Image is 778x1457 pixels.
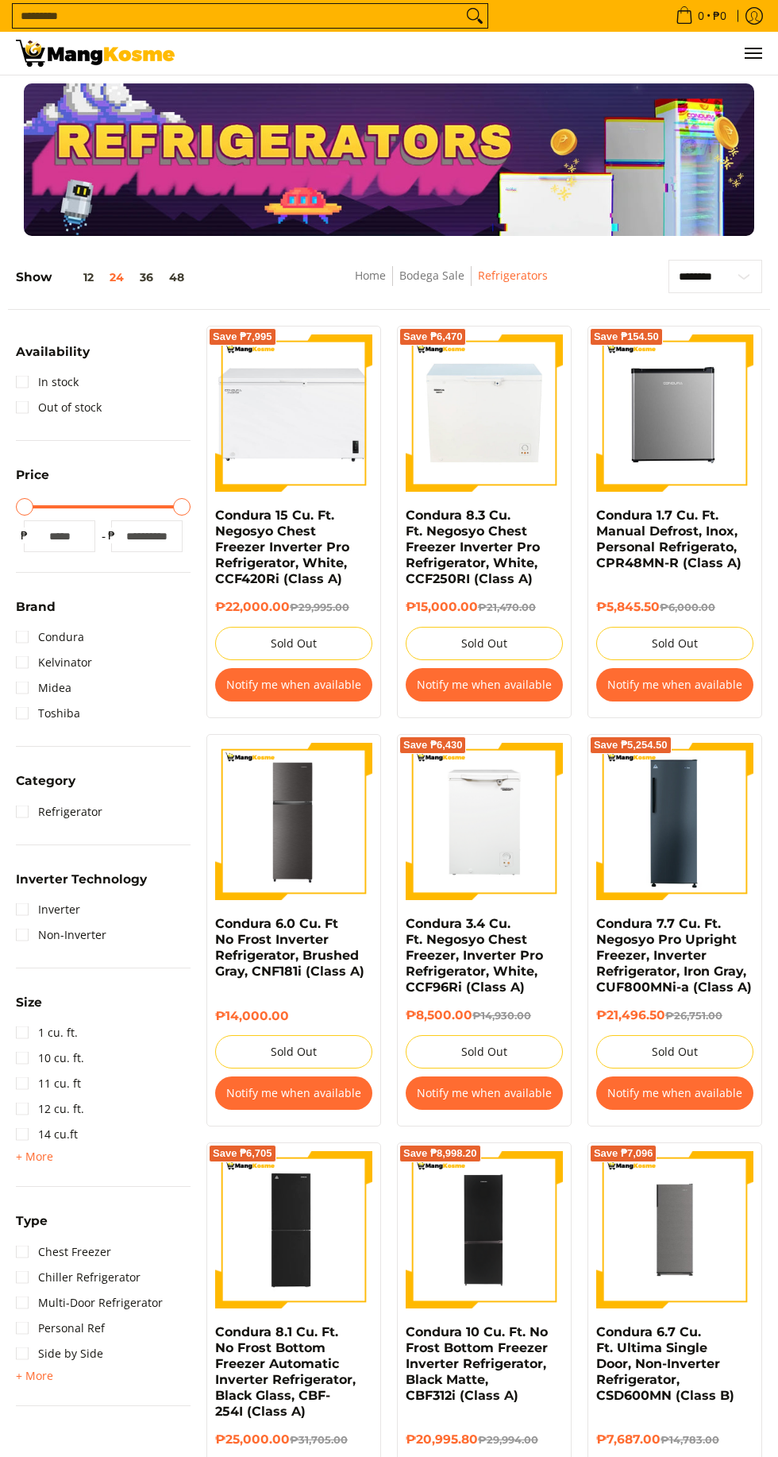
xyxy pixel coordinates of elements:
[16,996,42,1020] summary: Open
[16,1316,105,1341] a: Personal Ref
[406,599,563,615] h6: ₱15,000.00
[406,1151,563,1308] img: Condura 10 Cu. Ft. No Frost Bottom Freezer Inverter Refrigerator, Black Matte, CBF312i (Class A)
[215,1324,356,1419] a: Condura 8.1 Cu. Ft. No Frost Bottom Freezer Automatic Inverter Refrigerator, Black Glass, CBF-254...
[665,1010,722,1022] del: ₱26,751.00
[16,873,147,897] summary: Open
[406,916,543,995] a: Condura 3.4 Cu. Ft. Negosyo Chest Freezer, Inverter Pro Refrigerator, White, CCF96Ri (Class A)
[16,775,75,786] span: Category
[191,32,762,75] ul: Customer Navigation
[16,346,90,369] summary: Open
[16,1366,53,1386] span: Open
[16,1215,48,1227] span: Type
[478,1434,538,1446] del: ₱29,994.00
[215,508,349,586] a: Condura 15 Cu. Ft. Negosyo Chest Freezer Inverter Pro Refrigerator, White, CCF420Ri (Class A)
[403,332,463,342] span: Save ₱6,470
[596,627,753,660] button: Sold Out
[743,32,762,75] button: Menu
[596,916,752,995] a: Condura 7.7 Cu. Ft. Negosyo Pro Upright Freezer, Inverter Refrigerator, Iron Gray, CUF800MNi-a (C...
[16,40,175,67] img: Bodega Sale Refrigerator l Mang Kosme: Home Appliances Warehouse Sale | Page 3
[16,897,80,922] a: Inverter
[406,508,540,586] a: Condura 8.3 Cu. Ft. Negosyo Chest Freezer Inverter Pro Refrigerator, White, CCF250RI (Class A)
[16,775,75,798] summary: Open
[132,271,161,284] button: 36
[660,601,715,613] del: ₱6,000.00
[16,1150,53,1163] span: + More
[16,269,192,284] h5: Show
[403,740,463,750] span: Save ₱6,430
[102,271,132,284] button: 24
[661,1434,719,1446] del: ₱14,783.00
[16,1341,103,1366] a: Side by Side
[213,332,272,342] span: Save ₱7,995
[290,601,349,613] del: ₱29,995.00
[711,10,729,21] span: ₱0
[16,1265,141,1290] a: Chiller Refrigerator
[16,624,84,650] a: Condura
[16,1290,163,1316] a: Multi-Door Refrigerator
[219,1151,368,1308] img: Condura 8.1 Cu. Ft. No Frost Bottom Freezer Automatic Inverter Refrigerator, Black Glass, CBF-254...
[16,601,56,613] span: Brand
[472,1010,531,1022] del: ₱14,930.00
[16,1045,84,1071] a: 10 cu. ft.
[215,1432,372,1447] h6: ₱25,000.00
[596,1324,734,1403] a: Condura 6.7 Cu. Ft. Ultima Single Door, Non-Inverter Refrigerator, CSD600MN (Class B)
[406,1035,563,1069] button: Sold Out
[215,599,372,615] h6: ₱22,000.00
[16,996,42,1008] span: Size
[596,1007,753,1023] h6: ₱21,496.50
[52,271,102,284] button: 12
[355,268,386,283] a: Home
[478,268,548,283] a: Refrigerators
[103,528,119,543] span: ₱
[16,1071,81,1096] a: 11 cu. ft
[16,346,90,357] span: Availability
[596,334,753,492] img: Condura 1.7 Cu. Ft. Manual Defrost, Inox, Personal Refrigerato, CPR48MN-R (Class A)
[596,668,753,701] button: Notify me when available
[213,1149,272,1158] span: Save ₱6,705
[406,668,563,701] button: Notify me when available
[16,873,147,885] span: Inverter Technology
[16,1239,111,1265] a: Chest Freezer
[462,4,487,28] button: Search
[16,528,32,543] span: ₱
[695,10,707,21] span: 0
[215,361,372,465] img: Condura 15 Cu. Ft. Negosyo Chest Freezer Inverter Pro Refrigerator, White, CCF420Ri (Class A)
[596,1151,753,1308] img: condura-ultima-non-inveter-single-door-6.7-cubic-feet-refrigerator-mang-kosme
[596,599,753,615] h6: ₱5,845.50
[16,799,102,825] a: Refrigerator
[406,743,563,900] img: Condura 3.4 Cu. Ft. Negosyo Chest Freezer, Inverter Pro Refrigerator, White, CCF96Ri (Class A)
[16,469,49,481] span: Price
[406,1007,563,1023] h6: ₱8,500.00
[478,601,536,613] del: ₱21,470.00
[16,650,92,675] a: Kelvinator
[16,395,102,420] a: Out of stock
[403,1149,477,1158] span: Save ₱8,998.20
[16,469,49,493] summary: Open
[215,743,372,900] img: Condura 6.0 Cu. Ft No Frost Inverter Refrigerator, Brushed Gray, CNF181i (Class A)
[16,1147,53,1166] span: Open
[191,32,762,75] nav: Main Menu
[16,1020,78,1045] a: 1 cu. ft.
[594,740,668,750] span: Save ₱5,254.50
[16,601,56,624] summary: Open
[16,1215,48,1239] summary: Open
[406,334,563,492] img: Condura 8.3 Cu. Ft. Negosyo Chest Freezer Inverter Pro Refrigerator, White, CCF250RI (Class A)
[16,675,71,701] a: Midea
[406,627,563,660] button: Sold Out
[399,268,464,283] a: Bodega Sale
[671,7,731,25] span: •
[594,332,659,342] span: Save ₱154.50
[215,1076,372,1110] button: Notify me when available
[16,701,80,726] a: Toshiba
[594,1149,653,1158] span: Save ₱7,096
[406,1432,563,1447] h6: ₱20,995.80
[16,1096,84,1122] a: 12 cu. ft.
[16,369,79,395] a: In stock
[16,1122,78,1147] a: 14 cu.ft
[215,1035,372,1069] button: Sold Out
[215,1008,372,1023] h6: ₱14,000.00
[406,1076,563,1110] button: Notify me when available
[215,627,372,660] button: Sold Out
[161,271,192,284] button: 48
[596,1035,753,1069] button: Sold Out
